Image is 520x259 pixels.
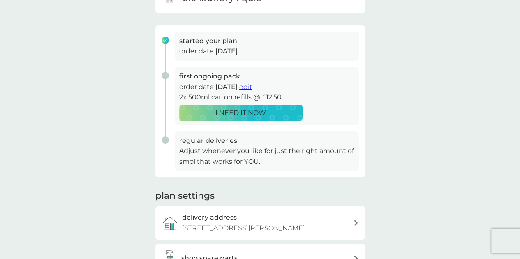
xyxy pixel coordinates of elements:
span: [DATE] [215,83,238,91]
p: Adjust whenever you like for just the right amount of smol that works for YOU. [179,146,355,167]
h3: started your plan [179,36,355,46]
p: [STREET_ADDRESS][PERSON_NAME] [182,223,305,234]
span: [DATE] [215,47,238,55]
p: 2x 500ml carton refills @ £12.50 [179,92,355,103]
button: edit [239,82,252,92]
h3: delivery address [182,212,237,223]
p: order date [179,46,355,57]
p: order date [179,82,355,92]
a: delivery address[STREET_ADDRESS][PERSON_NAME] [155,206,365,239]
h2: plan settings [155,190,215,202]
p: I NEED IT NOW [215,108,266,118]
h3: first ongoing pack [179,71,355,82]
button: I NEED IT NOW [179,105,303,121]
h3: regular deliveries [179,135,355,146]
span: edit [239,83,252,91]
